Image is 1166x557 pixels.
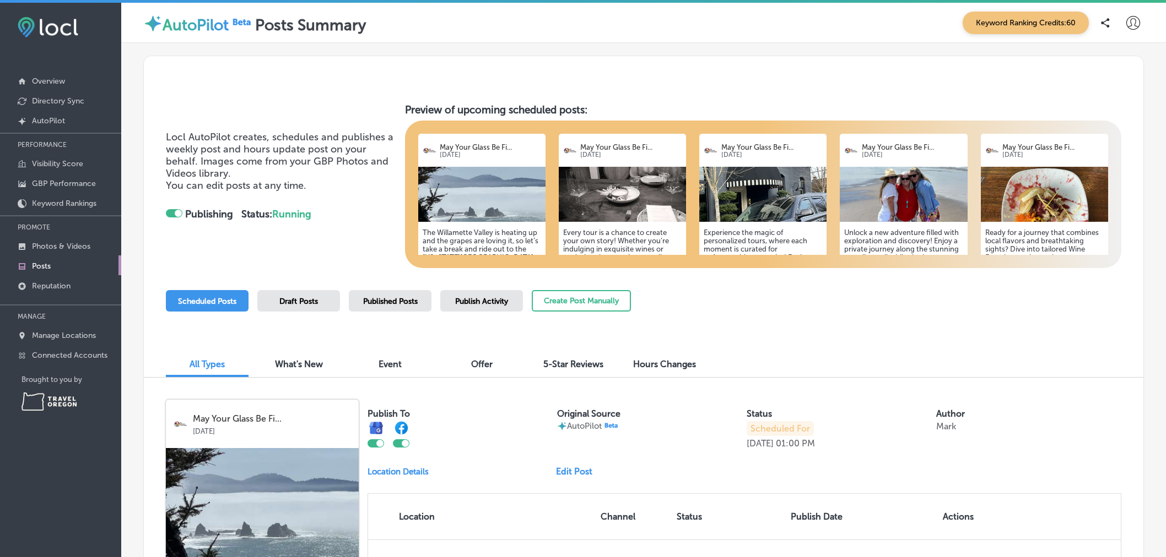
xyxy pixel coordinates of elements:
[163,16,229,34] label: AutoPilot
[985,144,999,157] img: logo
[229,16,255,28] img: Beta
[985,228,1104,336] h5: Ready for a journey that combines local flavors and breathtaking sights? Dive into tailored Wine ...
[532,290,631,312] button: Create Post Manually
[440,143,541,151] p: May Your Glass Be Fi...
[747,438,774,449] p: [DATE]
[193,424,351,435] p: [DATE]
[844,228,963,336] h5: Unlock a new adventure filled with exploration and discovery! Enjoy a private journey along the s...
[166,131,393,179] span: Locl AutoPilot creates, schedules and publishes a weekly post and hours update post on your behal...
[557,408,620,419] label: Original Source
[32,159,83,168] p: Visibility Score
[193,414,351,424] p: May Your Glass Be Fi...
[32,261,51,271] p: Posts
[557,421,567,431] img: autopilot-icon
[455,297,508,306] span: Publish Activity
[1002,143,1104,151] p: May Your Glass Be Fi...
[602,421,621,429] img: Beta
[178,297,236,306] span: Scheduled Posts
[938,494,999,539] th: Actions
[862,143,963,151] p: May Your Glass Be Fi...
[776,438,815,449] p: 01:00 PM
[143,14,163,33] img: autopilot-icon
[580,143,682,151] p: May Your Glass Be Fi...
[21,375,121,384] p: Brought to you by
[963,12,1089,34] span: Keyword Ranking Credits: 60
[275,359,323,369] span: What's New
[423,228,541,352] h5: The Willamette Valley is heating up and the grapes are loving it, so let’s take a break and ride ...
[174,417,187,431] img: logo
[580,151,682,159] p: [DATE]
[363,297,418,306] span: Published Posts
[936,421,956,432] p: Mark
[418,167,546,222] img: 0501d482-7630-4c47-9d0d-bf8182329f20IMG_1820.jpg
[279,297,318,306] span: Draft Posts
[272,208,311,220] span: Running
[32,77,65,86] p: Overview
[747,408,772,419] label: Status
[672,494,786,539] th: Status
[471,359,493,369] span: Offer
[21,392,77,411] img: Travel Oregon
[405,103,1122,116] h3: Preview of upcoming scheduled posts:
[543,359,603,369] span: 5-Star Reviews
[596,494,672,539] th: Channel
[379,359,402,369] span: Event
[556,466,601,477] a: Edit Post
[786,494,938,539] th: Publish Date
[368,494,596,539] th: Location
[190,359,225,369] span: All Types
[699,167,827,222] img: 7904fce6-27d5-47dc-876c-2707b1b12b60IMG_0154.jpeg
[32,351,107,360] p: Connected Accounts
[32,116,65,125] p: AutoPilot
[32,281,71,291] p: Reputation
[32,199,96,208] p: Keyword Rankings
[563,144,577,157] img: logo
[185,208,233,220] strong: Publishing
[704,228,822,336] h5: Experience the magic of personalized tours, where each moment is curated for unforgettable memori...
[840,167,967,222] img: 334d89e5-a3f7-42c5-8fb3-996a55393a62IMG_8619.jpg
[368,408,410,419] label: Publish To
[32,96,84,106] p: Directory Sync
[563,228,682,327] h5: Every tour is a chance to create your own story! Whether you’re indulging in exquisite wines or e...
[440,151,541,159] p: [DATE]
[255,16,366,34] label: Posts Summary
[241,208,311,220] strong: Status:
[704,144,717,157] img: logo
[32,331,96,340] p: Manage Locations
[32,179,96,188] p: GBP Performance
[844,144,858,157] img: logo
[368,467,429,477] p: Location Details
[862,151,963,159] p: [DATE]
[747,421,814,436] p: Scheduled For
[423,144,436,157] img: logo
[721,143,823,151] p: May Your Glass Be Fi...
[981,167,1108,222] img: 726afb99-0dbc-423a-9248-fada3b36a45bIMG_3785.jpeg
[166,179,306,192] span: You can edit posts at any time.
[567,421,621,431] p: AutoPilot
[633,359,696,369] span: Hours Changes
[32,242,90,251] p: Photos & Videos
[559,167,686,222] img: c5fa5490-d47d-4a56-a172-dc816fa7a075PST00135.jpeg
[1002,151,1104,159] p: [DATE]
[721,151,823,159] p: [DATE]
[936,408,965,419] label: Author
[18,17,78,37] img: fda3e92497d09a02dc62c9cd864e3231.png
